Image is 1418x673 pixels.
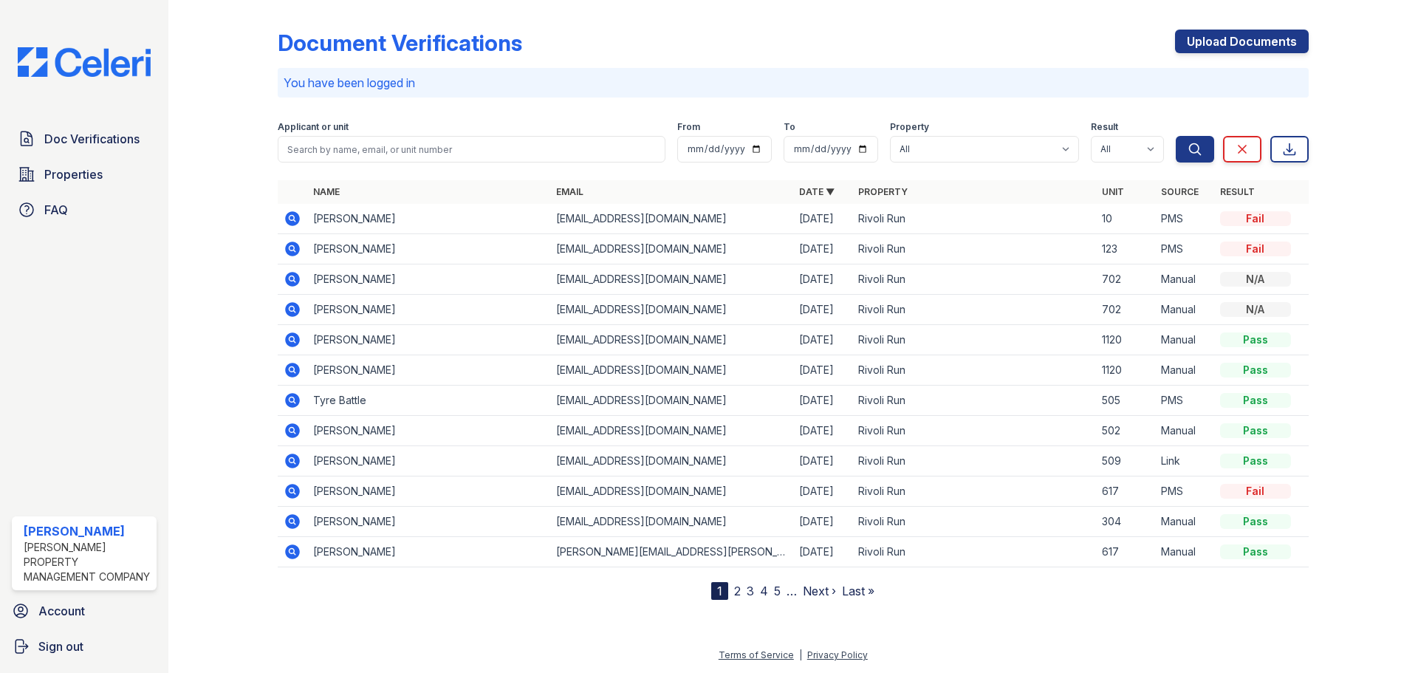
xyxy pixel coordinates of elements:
[799,186,835,197] a: Date ▼
[803,584,836,598] a: Next ›
[1220,332,1291,347] div: Pass
[852,234,1095,264] td: Rivoli Run
[1155,325,1214,355] td: Manual
[307,295,550,325] td: [PERSON_NAME]
[1096,295,1155,325] td: 702
[278,136,665,163] input: Search by name, email, or unit number
[6,632,162,661] a: Sign out
[550,295,793,325] td: [EMAIL_ADDRESS][DOMAIN_NAME]
[550,264,793,295] td: [EMAIL_ADDRESS][DOMAIN_NAME]
[550,446,793,476] td: [EMAIL_ADDRESS][DOMAIN_NAME]
[1096,416,1155,446] td: 502
[1102,186,1124,197] a: Unit
[550,476,793,507] td: [EMAIL_ADDRESS][DOMAIN_NAME]
[1091,121,1118,133] label: Result
[1096,264,1155,295] td: 702
[307,507,550,537] td: [PERSON_NAME]
[852,416,1095,446] td: Rivoli Run
[734,584,741,598] a: 2
[307,416,550,446] td: [PERSON_NAME]
[1155,537,1214,567] td: Manual
[6,47,162,77] img: CE_Logo_Blue-a8612792a0a2168367f1c8372b55b34899dd931a85d93a1a3d3e32e68fde9ad4.png
[793,537,852,567] td: [DATE]
[793,204,852,234] td: [DATE]
[787,582,797,600] span: …
[852,476,1095,507] td: Rivoli Run
[307,234,550,264] td: [PERSON_NAME]
[1161,186,1199,197] a: Source
[550,234,793,264] td: [EMAIL_ADDRESS][DOMAIN_NAME]
[1220,423,1291,438] div: Pass
[307,537,550,567] td: [PERSON_NAME]
[807,649,868,660] a: Privacy Policy
[793,264,852,295] td: [DATE]
[550,386,793,416] td: [EMAIL_ADDRESS][DOMAIN_NAME]
[1155,386,1214,416] td: PMS
[1096,325,1155,355] td: 1120
[284,74,1303,92] p: You have been logged in
[1155,264,1214,295] td: Manual
[307,446,550,476] td: [PERSON_NAME]
[1155,295,1214,325] td: Manual
[278,121,349,133] label: Applicant or unit
[1155,416,1214,446] td: Manual
[1096,446,1155,476] td: 509
[858,186,908,197] a: Property
[784,121,795,133] label: To
[44,165,103,183] span: Properties
[760,584,768,598] a: 4
[1096,537,1155,567] td: 617
[1155,355,1214,386] td: Manual
[1220,242,1291,256] div: Fail
[852,507,1095,537] td: Rivoli Run
[550,204,793,234] td: [EMAIL_ADDRESS][DOMAIN_NAME]
[711,582,728,600] div: 1
[307,325,550,355] td: [PERSON_NAME]
[550,537,793,567] td: [PERSON_NAME][EMAIL_ADDRESS][PERSON_NAME][DOMAIN_NAME]
[1175,30,1309,53] a: Upload Documents
[6,596,162,626] a: Account
[38,638,83,655] span: Sign out
[1220,514,1291,529] div: Pass
[747,584,754,598] a: 3
[793,416,852,446] td: [DATE]
[550,325,793,355] td: [EMAIL_ADDRESS][DOMAIN_NAME]
[719,649,794,660] a: Terms of Service
[1220,484,1291,499] div: Fail
[1220,544,1291,559] div: Pass
[307,204,550,234] td: [PERSON_NAME]
[12,160,157,189] a: Properties
[852,204,1095,234] td: Rivoli Run
[1220,393,1291,408] div: Pass
[842,584,874,598] a: Last »
[1220,302,1291,317] div: N/A
[1220,186,1255,197] a: Result
[556,186,583,197] a: Email
[1096,204,1155,234] td: 10
[278,30,522,56] div: Document Verifications
[44,201,68,219] span: FAQ
[852,386,1095,416] td: Rivoli Run
[307,355,550,386] td: [PERSON_NAME]
[793,355,852,386] td: [DATE]
[1096,234,1155,264] td: 123
[1096,386,1155,416] td: 505
[793,476,852,507] td: [DATE]
[793,446,852,476] td: [DATE]
[313,186,340,197] a: Name
[44,130,140,148] span: Doc Verifications
[1155,476,1214,507] td: PMS
[307,476,550,507] td: [PERSON_NAME]
[799,649,802,660] div: |
[852,537,1095,567] td: Rivoli Run
[307,264,550,295] td: [PERSON_NAME]
[24,540,151,584] div: [PERSON_NAME] Property Management Company
[793,507,852,537] td: [DATE]
[852,325,1095,355] td: Rivoli Run
[24,522,151,540] div: [PERSON_NAME]
[307,386,550,416] td: Tyre Battle
[12,195,157,225] a: FAQ
[1096,507,1155,537] td: 304
[1155,446,1214,476] td: Link
[793,386,852,416] td: [DATE]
